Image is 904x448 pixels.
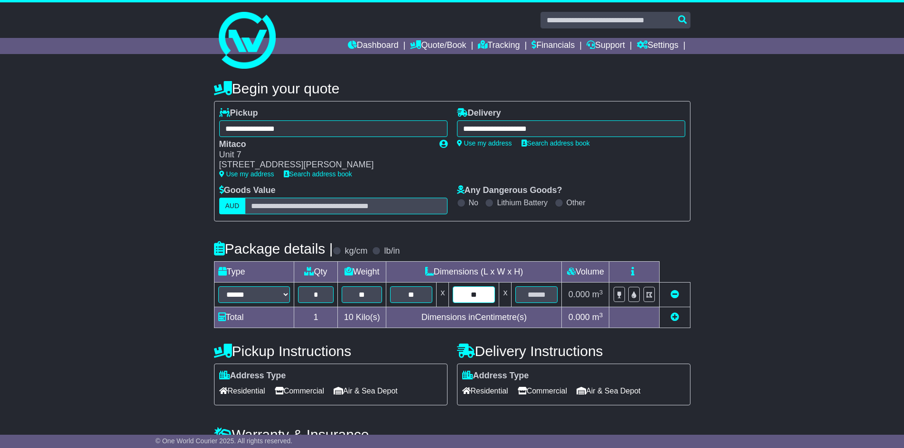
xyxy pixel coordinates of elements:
[338,307,386,328] td: Kilo(s)
[499,283,512,307] td: x
[294,307,337,328] td: 1
[284,170,352,178] a: Search address book
[568,290,590,299] span: 0.000
[219,160,430,170] div: [STREET_ADDRESS][PERSON_NAME]
[334,384,398,398] span: Air & Sea Depot
[568,312,590,322] span: 0.000
[219,108,258,119] label: Pickup
[386,307,562,328] td: Dimensions in Centimetre(s)
[275,384,324,398] span: Commercial
[384,246,400,256] label: lb/in
[462,371,529,381] label: Address Type
[437,283,449,307] td: x
[592,312,603,322] span: m
[214,307,294,328] td: Total
[671,290,679,299] a: Remove this item
[478,38,520,54] a: Tracking
[567,198,586,207] label: Other
[457,343,690,359] h4: Delivery Instructions
[214,343,447,359] h4: Pickup Instructions
[469,198,478,207] label: No
[156,437,293,445] span: © One World Courier 2025. All rights reserved.
[462,384,508,398] span: Residential
[587,38,625,54] a: Support
[294,262,337,283] td: Qty
[219,170,274,178] a: Use my address
[457,185,562,196] label: Any Dangerous Goods?
[214,241,333,256] h4: Package details |
[348,38,399,54] a: Dashboard
[219,371,286,381] label: Address Type
[214,427,690,442] h4: Warranty & Insurance
[522,139,590,147] a: Search address book
[410,38,466,54] a: Quote/Book
[219,150,430,160] div: Unit 7
[219,185,276,196] label: Goods Value
[592,290,603,299] span: m
[457,139,512,147] a: Use my address
[214,81,690,96] h4: Begin your quote
[562,262,609,283] td: Volume
[457,108,501,119] label: Delivery
[599,289,603,296] sup: 3
[637,38,679,54] a: Settings
[518,384,567,398] span: Commercial
[338,262,386,283] td: Weight
[219,384,265,398] span: Residential
[386,262,562,283] td: Dimensions (L x W x H)
[214,262,294,283] td: Type
[531,38,575,54] a: Financials
[599,311,603,319] sup: 3
[671,312,679,322] a: Add new item
[345,246,367,256] label: kg/cm
[219,139,430,150] div: Mitaco
[497,198,548,207] label: Lithium Battery
[577,384,641,398] span: Air & Sea Depot
[344,312,354,322] span: 10
[219,198,246,214] label: AUD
